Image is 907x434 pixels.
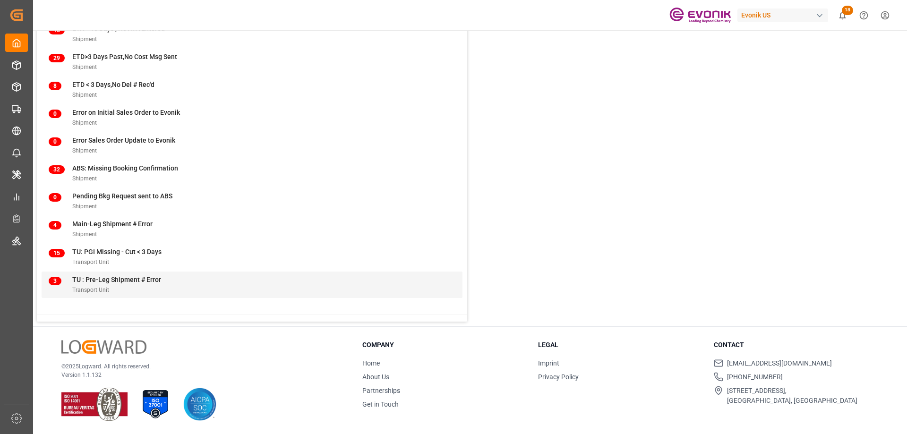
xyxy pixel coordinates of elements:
span: Shipment [72,64,97,70]
span: [PHONE_NUMBER] [727,372,783,382]
span: 3 [49,277,61,285]
p: Version 1.1.132 [61,371,339,379]
span: Pending Bkg Request sent to ABS [72,192,172,200]
span: ABS: Missing Booking Confirmation [72,164,178,172]
span: 4 [49,221,61,230]
button: show 18 new notifications [832,5,853,26]
span: Shipment [72,119,97,126]
span: 32 [49,165,65,174]
img: ISO 9001 & ISO 14001 Certification [61,388,128,421]
a: 8ETD < 3 Days,No Del # Rec'dShipment [49,80,455,100]
a: Partnerships [362,387,400,394]
span: 0 [49,137,61,146]
span: TU : Pre-Leg Shipment # Error [72,276,161,283]
a: Imprint [538,359,559,367]
img: AICPA SOC [183,388,216,421]
span: [EMAIL_ADDRESS][DOMAIN_NAME] [727,358,832,368]
h3: Contact [714,340,878,350]
a: 0Error on Initial Sales Order to EvonikShipment [49,108,455,128]
span: 0 [49,110,61,118]
span: Error on Initial Sales Order to Evonik [72,109,180,116]
div: Evonik US [737,9,828,22]
span: ETD>3 Days Past,No Cost Msg Sent [72,53,177,60]
a: 32ABS: Missing Booking ConfirmationShipment [49,163,455,183]
a: 3TU : Pre-Leg Shipment # ErrorTransport Unit [49,275,455,295]
span: 0 [49,193,61,202]
span: 18 [842,6,853,15]
a: 16ETA > 10 Days , No ATA EnteredShipment [49,24,455,44]
span: Shipment [72,203,97,210]
p: © 2025 Logward. All rights reserved. [61,362,339,371]
a: 29ETD>3 Days Past,No Cost Msg SentShipment [49,52,455,72]
a: 15TU: PGI Missing - Cut < 3 DaysTransport Unit [49,247,455,267]
a: Home [362,359,380,367]
span: TU: PGI Missing - Cut < 3 Days [72,248,162,255]
a: About Us [362,373,389,381]
a: Privacy Policy [538,373,579,381]
a: 0Error Sales Order Update to EvonikShipment [49,136,455,155]
span: Shipment [72,92,97,98]
span: Shipment [72,231,97,238]
span: [STREET_ADDRESS], [GEOGRAPHIC_DATA], [GEOGRAPHIC_DATA] [727,386,857,406]
span: Shipment [72,147,97,154]
img: Evonik-brand-mark-Deep-Purple-RGB.jpeg_1700498283.jpeg [669,7,731,24]
span: ETD < 3 Days,No Del # Rec'd [72,81,154,88]
a: Get in Touch [362,400,399,408]
span: 8 [49,82,61,90]
span: Transport Unit [72,259,109,265]
span: 29 [49,54,65,62]
span: Error Sales Order Update to Evonik [72,136,175,144]
span: Shipment [72,36,97,43]
button: Help Center [853,5,874,26]
a: 4Main-Leg Shipment # ErrorShipment [49,219,455,239]
span: Shipment [72,175,97,182]
button: Evonik US [737,6,832,24]
h3: Legal [538,340,702,350]
a: 0Pending Bkg Request sent to ABSShipment [49,191,455,211]
img: Logward Logo [61,340,146,354]
span: Main-Leg Shipment # Error [72,220,153,228]
span: 15 [49,249,65,257]
span: Transport Unit [72,287,109,293]
img: ISO 27001 Certification [139,388,172,421]
h3: Company [362,340,526,350]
